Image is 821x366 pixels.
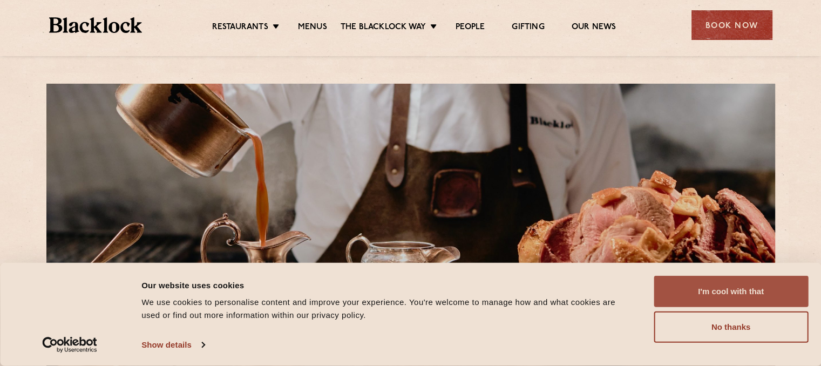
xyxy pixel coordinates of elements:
[691,10,772,40] div: Book Now
[341,22,426,34] a: The Blacklock Way
[654,311,808,343] button: No thanks
[512,22,544,34] a: Gifting
[298,22,327,34] a: Menus
[654,276,808,307] button: I'm cool with that
[572,22,616,34] a: Our News
[141,279,629,292] div: Our website uses cookies
[141,296,629,322] div: We use cookies to personalise content and improve your experience. You're welcome to manage how a...
[49,17,143,33] img: BL_Textured_Logo-footer-cropped.svg
[23,337,117,353] a: Usercentrics Cookiebot - opens in a new window
[141,337,204,353] a: Show details
[456,22,485,34] a: People
[212,22,268,34] a: Restaurants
